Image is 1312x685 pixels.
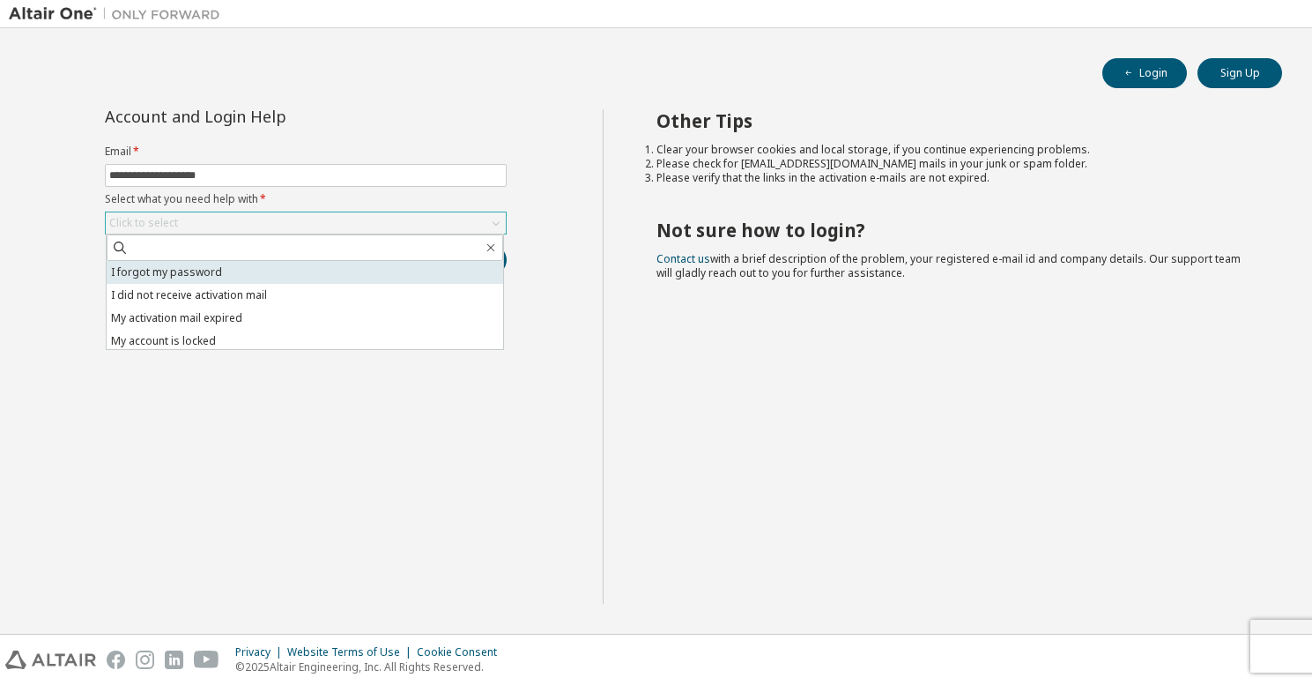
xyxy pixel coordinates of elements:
img: instagram.svg [136,651,154,669]
p: © 2025 Altair Engineering, Inc. All Rights Reserved. [235,659,508,674]
img: youtube.svg [194,651,219,669]
div: Privacy [235,645,287,659]
span: with a brief description of the problem, your registered e-mail id and company details. Our suppo... [656,251,1241,280]
div: Cookie Consent [417,645,508,659]
label: Select what you need help with [105,192,507,206]
button: Sign Up [1197,58,1282,88]
img: linkedin.svg [165,651,183,669]
h2: Not sure how to login? [656,219,1250,242]
div: Click to select [106,212,506,234]
div: Click to select [109,216,178,230]
h2: Other Tips [656,109,1250,132]
img: Altair One [9,5,229,23]
div: Website Terms of Use [287,645,417,659]
img: altair_logo.svg [5,651,96,669]
a: Contact us [656,251,710,266]
label: Email [105,145,507,159]
li: Please check for [EMAIL_ADDRESS][DOMAIN_NAME] mails in your junk or spam folder. [656,157,1250,171]
li: Please verify that the links in the activation e-mails are not expired. [656,171,1250,185]
li: I forgot my password [107,261,503,284]
img: facebook.svg [107,651,125,669]
button: Login [1102,58,1187,88]
div: Account and Login Help [105,109,426,123]
li: Clear your browser cookies and local storage, if you continue experiencing problems. [656,143,1250,157]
